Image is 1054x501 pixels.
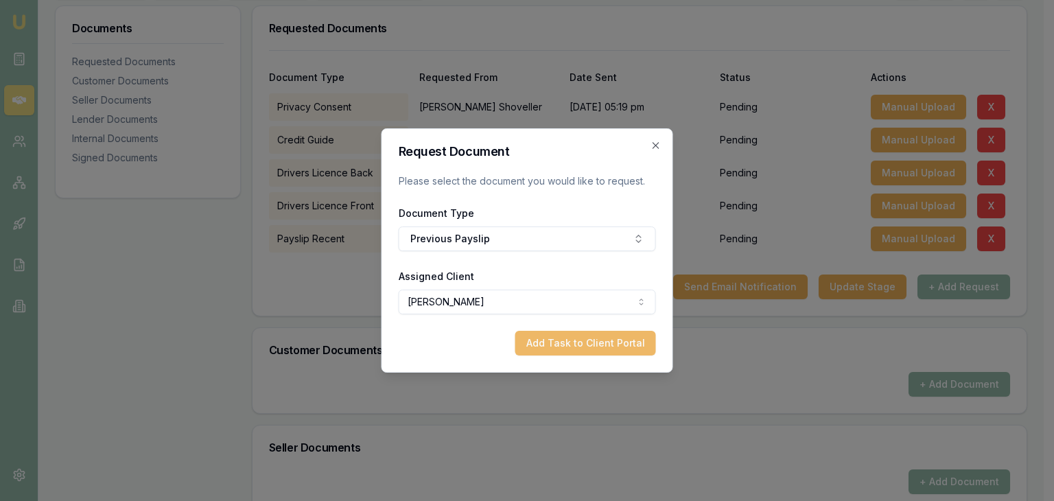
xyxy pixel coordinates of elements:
label: Assigned Client [399,270,474,282]
h2: Request Document [399,145,656,158]
button: Add Task to Client Portal [515,331,656,356]
label: Document Type [399,207,474,219]
p: Please select the document you would like to request. [399,174,656,188]
button: Previous Payslip [399,226,656,251]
